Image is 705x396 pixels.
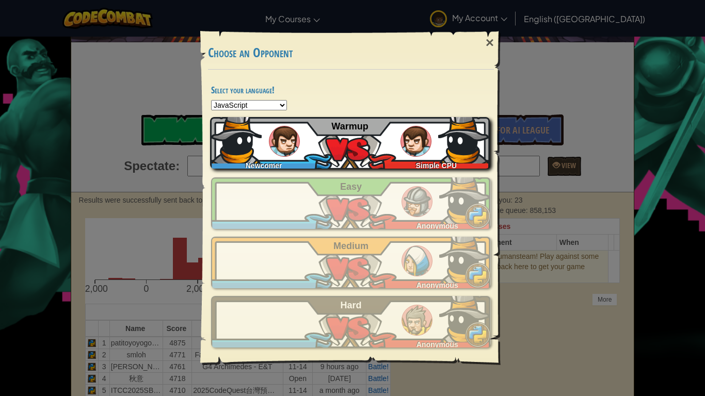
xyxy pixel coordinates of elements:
span: Medium [333,241,368,251]
img: humans_ladder_tutorial.png [400,126,431,157]
img: humans_ladder_tutorial.png [269,126,300,157]
a: Anonymous [211,237,491,288]
span: Anonymous [416,340,458,349]
img: EHwRAAAAAAZJREFUAwBWjRJoinQqegAAAABJRU5ErkJggg== [210,112,262,163]
img: humans_ladder_hard.png [402,305,432,336]
span: Anonymous [416,222,458,230]
img: EHwRAAAAAAZJREFUAwBWjRJoinQqegAAAABJRU5ErkJggg== [439,232,491,283]
img: humans_ladder_easy.png [402,186,432,217]
span: Warmup [331,121,368,131]
span: Newcomer [246,161,282,170]
a: NewcomerSimple CPU [211,117,491,169]
span: Anonymous [416,281,458,289]
div: × [478,28,502,58]
img: EHwRAAAAAAZJREFUAwBWjRJoinQqegAAAABJRU5ErkJggg== [438,112,490,163]
span: Hard [341,300,362,310]
span: Simple CPU [416,161,457,170]
h4: Select your language! [211,85,491,95]
a: Anonymous [211,296,491,348]
h3: Choose an Opponent [208,46,494,60]
img: humans_ladder_medium.png [402,245,432,276]
span: Easy [340,181,362,192]
a: Anonymous [211,177,491,229]
img: EHwRAAAAAAZJREFUAwBWjRJoinQqegAAAABJRU5ErkJggg== [439,291,491,342]
img: EHwRAAAAAAZJREFUAwBWjRJoinQqegAAAABJRU5ErkJggg== [439,172,491,224]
